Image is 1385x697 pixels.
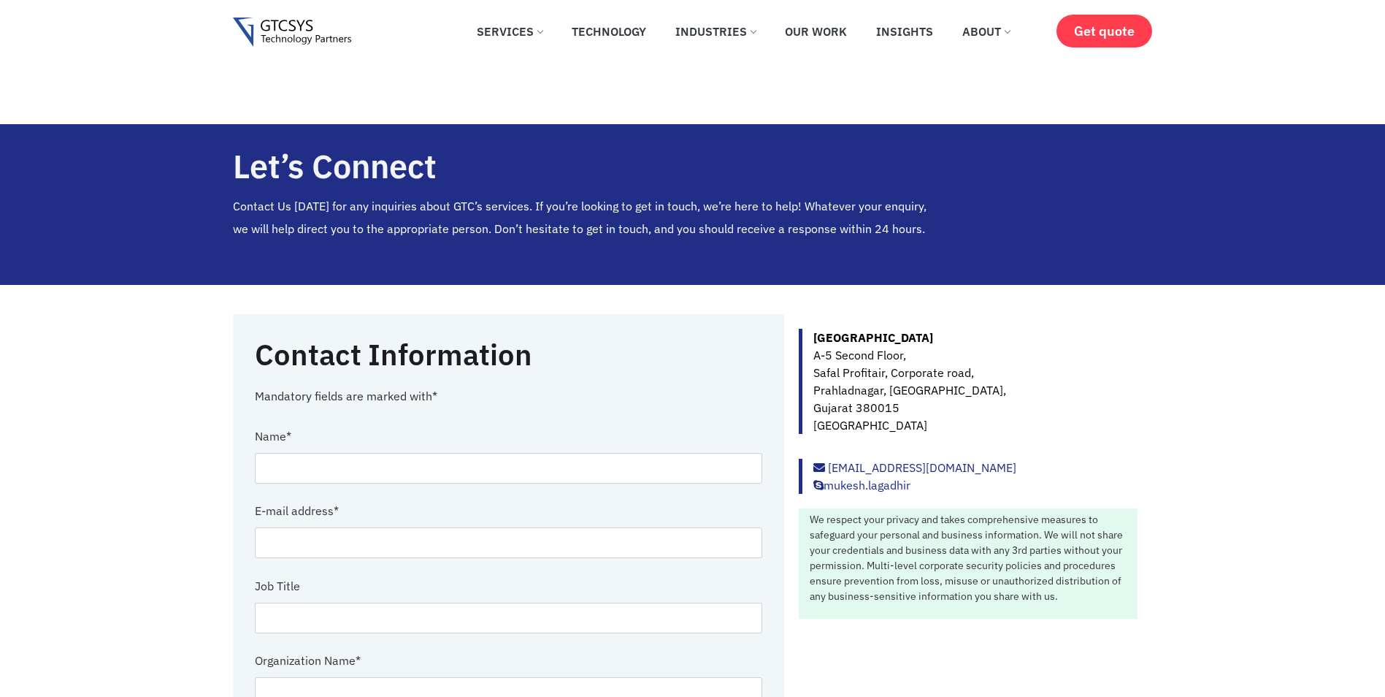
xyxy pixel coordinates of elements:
p: We respect your privacy and takes comprehensive measures to safeguard your personal and business ... [810,512,1134,604]
label: E-mail address [255,494,339,527]
strong: [GEOGRAPHIC_DATA] [813,330,933,345]
label: Name [255,419,291,453]
a: Services [466,15,553,47]
a: Our Work [774,15,858,47]
a: About [951,15,1021,47]
label: Job Title [255,569,300,603]
div: Mandatory fields are marked with* [255,387,763,405]
h3: Let’s Connect [233,148,943,185]
a: Technology [561,15,657,47]
label: Organization Name [255,644,361,677]
img: Gtcsys logo [233,18,352,47]
p: Contact Us [DATE] for any inquiries about GTC’s services. If you’re looking to get in touch, we’r... [233,195,943,240]
span: Get quote [1074,23,1135,39]
a: [EMAIL_ADDRESS][DOMAIN_NAME] [813,460,1016,475]
h2: Contact Information [255,336,722,373]
a: Insights [865,15,944,47]
p: A-5 Second Floor, Safal Profitair, Corporate road, Prahladnagar, [GEOGRAPHIC_DATA], Gujarat 38001... [813,329,1137,434]
a: Industries [664,15,767,47]
a: mukesh.lagadhir [813,478,910,492]
a: Get quote [1056,15,1152,47]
